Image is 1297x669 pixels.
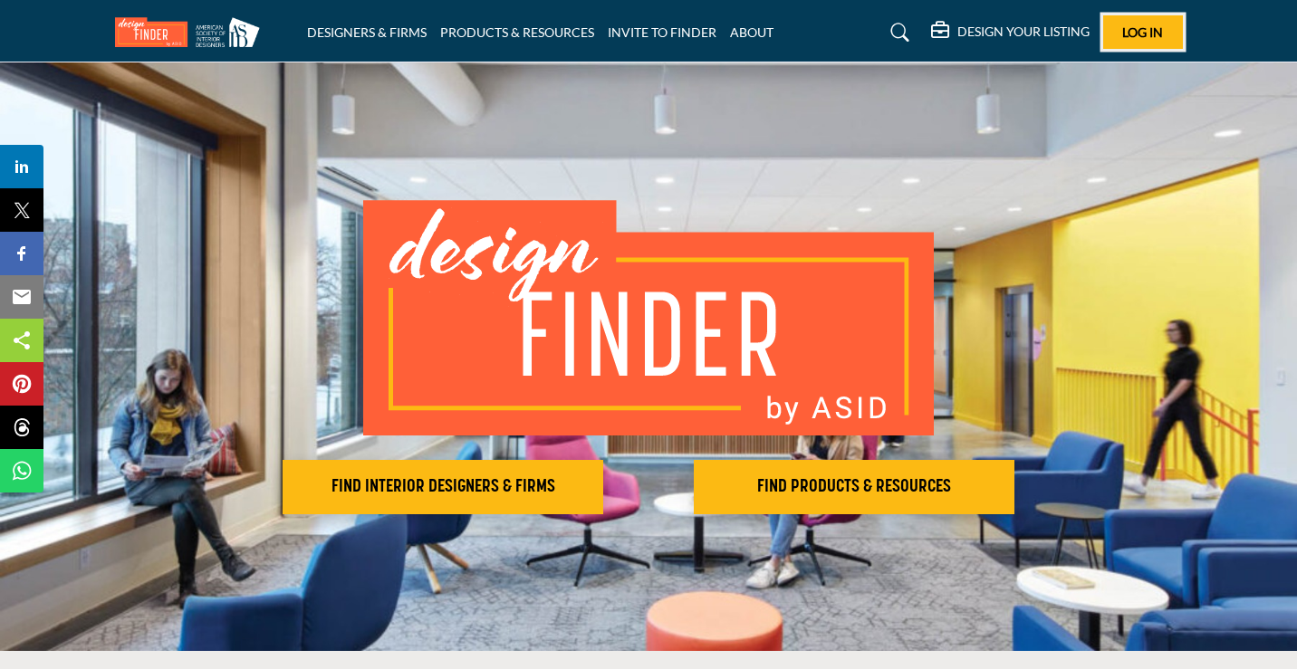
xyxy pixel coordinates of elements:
[730,24,773,40] a: ABOUT
[1103,15,1183,49] button: Log In
[957,24,1090,40] h5: DESIGN YOUR LISTING
[694,460,1014,514] button: FIND PRODUCTS & RESOURCES
[873,18,921,47] a: Search
[283,460,603,514] button: FIND INTERIOR DESIGNERS & FIRMS
[307,24,427,40] a: DESIGNERS & FIRMS
[288,476,598,498] h2: FIND INTERIOR DESIGNERS & FIRMS
[440,24,594,40] a: PRODUCTS & RESOURCES
[699,476,1009,498] h2: FIND PRODUCTS & RESOURCES
[1122,24,1163,40] span: Log In
[608,24,716,40] a: INVITE TO FINDER
[363,200,934,435] img: image
[115,17,269,47] img: Site Logo
[931,22,1090,43] div: DESIGN YOUR LISTING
